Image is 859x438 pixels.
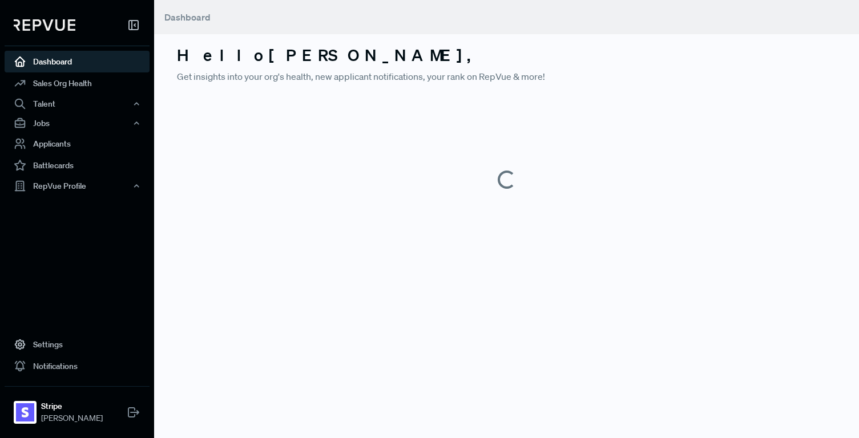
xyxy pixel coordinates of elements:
a: Dashboard [5,51,150,72]
a: Settings [5,334,150,355]
a: StripeStripe[PERSON_NAME] [5,386,150,429]
p: Get insights into your org's health, new applicant notifications, your rank on RepVue & more! [177,70,836,83]
img: Stripe [16,403,34,421]
img: RepVue [14,19,75,31]
button: RepVue Profile [5,176,150,196]
a: Notifications [5,355,150,377]
h3: Hello [PERSON_NAME] , [177,46,836,65]
button: Jobs [5,113,150,133]
a: Sales Org Health [5,72,150,94]
span: [PERSON_NAME] [41,412,103,424]
span: Dashboard [164,11,211,23]
a: Battlecards [5,155,150,176]
strong: Stripe [41,400,103,412]
a: Applicants [5,133,150,155]
button: Talent [5,94,150,113]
